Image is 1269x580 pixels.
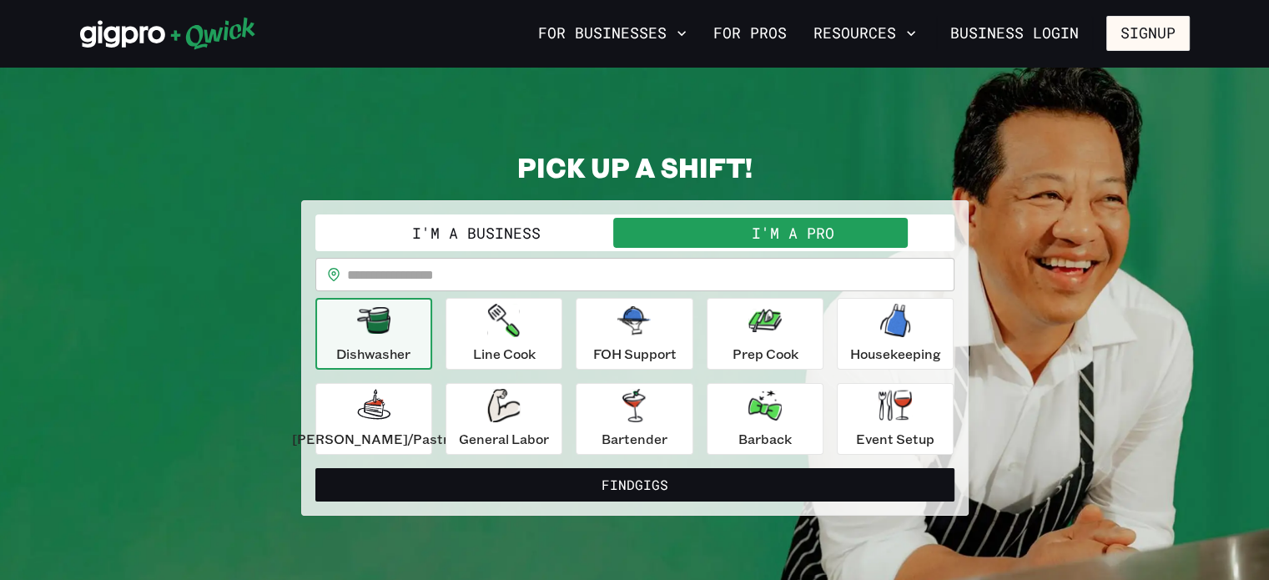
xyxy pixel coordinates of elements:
[936,16,1093,51] a: Business Login
[315,468,954,502] button: FindGigs
[459,429,549,449] p: General Labor
[315,383,432,455] button: [PERSON_NAME]/Pastry
[473,344,536,364] p: Line Cook
[635,218,951,248] button: I'm a Pro
[602,429,667,449] p: Bartender
[576,298,692,370] button: FOH Support
[707,298,823,370] button: Prep Cook
[1106,16,1190,51] button: Signup
[446,298,562,370] button: Line Cook
[301,150,969,184] h2: PICK UP A SHIFT!
[576,383,692,455] button: Bartender
[292,429,456,449] p: [PERSON_NAME]/Pastry
[707,383,823,455] button: Barback
[856,429,934,449] p: Event Setup
[807,19,923,48] button: Resources
[837,298,954,370] button: Housekeeping
[837,383,954,455] button: Event Setup
[732,344,798,364] p: Prep Cook
[336,344,410,364] p: Dishwasher
[592,344,676,364] p: FOH Support
[319,218,635,248] button: I'm a Business
[707,19,793,48] a: For Pros
[531,19,693,48] button: For Businesses
[738,429,792,449] p: Barback
[446,383,562,455] button: General Labor
[850,344,941,364] p: Housekeeping
[315,298,432,370] button: Dishwasher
